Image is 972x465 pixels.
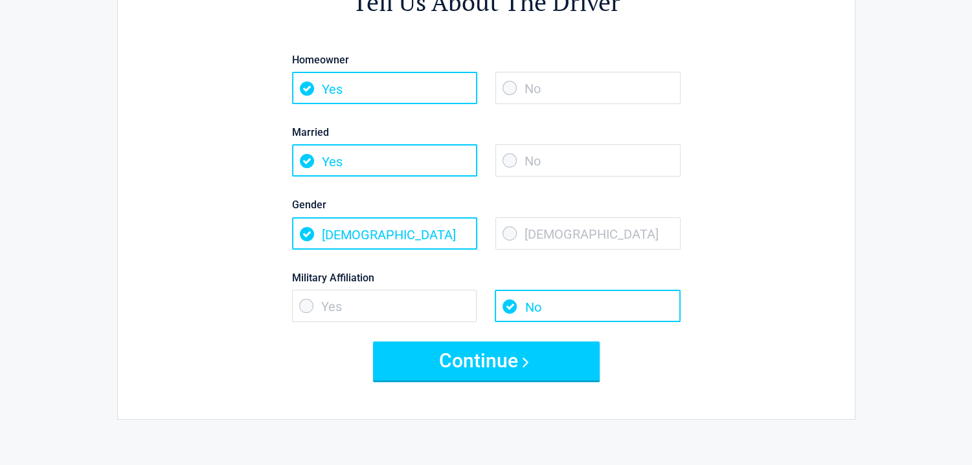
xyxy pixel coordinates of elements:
[495,144,681,177] span: No
[292,72,477,104] span: Yes
[495,72,681,104] span: No
[292,269,681,287] label: Military Affiliation
[292,124,681,141] label: Married
[292,196,681,213] label: Gender
[292,144,477,177] span: Yes
[292,51,681,69] label: Homeowner
[495,217,681,250] span: [DEMOGRAPHIC_DATA]
[292,217,477,250] span: [DEMOGRAPHIC_DATA]
[495,290,680,322] span: No
[292,290,477,322] span: Yes
[373,341,600,380] button: Continue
